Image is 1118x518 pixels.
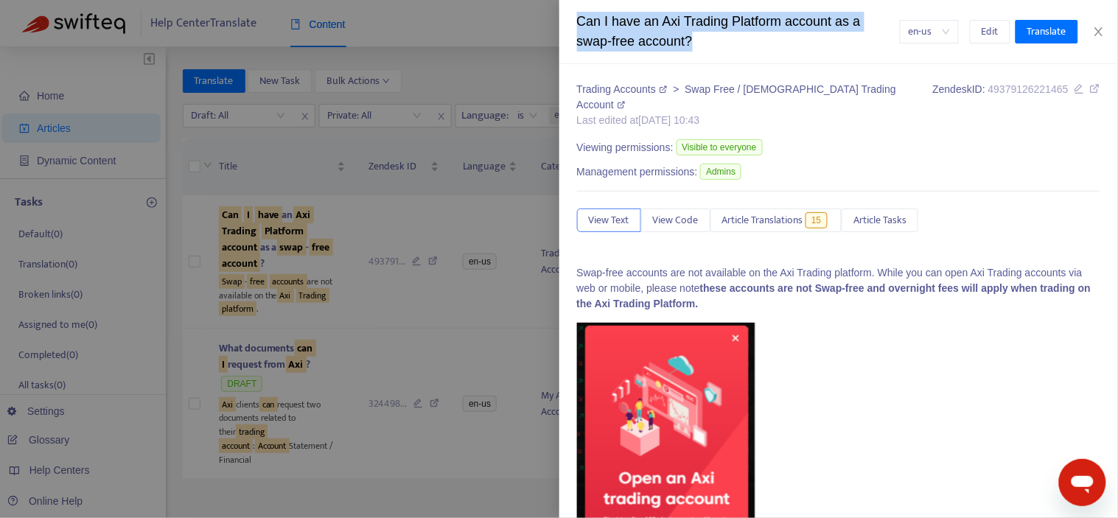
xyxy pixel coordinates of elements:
[988,83,1069,95] span: 49379126221465
[806,212,827,228] span: 15
[1027,24,1066,40] span: Translate
[722,212,803,228] span: Article Translations
[982,24,999,40] span: Edit
[853,212,906,228] span: Article Tasks
[577,265,1101,312] p: Swap-free accounts are not available on the Axi Trading platform. While you can open Axi Trading ...
[577,12,900,52] div: Can I have an Axi Trading Platform account as a swap-free account?
[677,139,763,155] span: Visible to everyone
[577,83,671,95] a: Trading Accounts
[970,20,1010,43] button: Edit
[577,83,897,111] a: Swap Free / [DEMOGRAPHIC_DATA] Trading Account
[700,164,741,180] span: Admins
[909,21,950,43] span: en-us
[933,82,1100,128] div: Zendesk ID:
[641,209,710,232] button: View Code
[842,209,918,232] button: Article Tasks
[1089,25,1109,39] button: Close
[710,209,842,232] button: Article Translations15
[577,282,1091,309] strong: these accounts are not Swap-free and overnight fees will apply when trading on the Axi Trading Pl...
[1016,20,1078,43] button: Translate
[1059,459,1106,506] iframe: Button to launch messaging window
[577,82,917,113] div: >
[653,212,699,228] span: View Code
[589,212,629,228] span: View Text
[577,113,917,128] div: Last edited at [DATE] 10:43
[577,140,674,155] span: Viewing permissions:
[577,164,698,180] span: Management permissions:
[1093,26,1105,38] span: close
[577,209,641,232] button: View Text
